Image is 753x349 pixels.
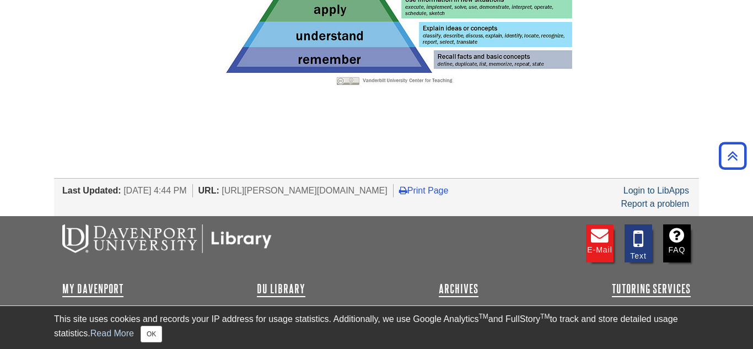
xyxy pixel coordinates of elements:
sup: TM [478,313,488,320]
a: Tutoring Services [612,282,691,296]
span: [DATE] 4:44 PM [123,186,186,195]
span: Last Updated: [62,186,121,195]
a: Text [625,224,652,262]
div: This site uses cookies and records your IP address for usage statistics. Additionally, we use Goo... [54,313,699,342]
a: Print Page [399,186,449,195]
button: Close [141,326,162,342]
i: Print Page [399,186,407,195]
a: Back to Top [715,148,750,163]
a: Read More [90,329,134,338]
span: [URL][PERSON_NAME][DOMAIN_NAME] [222,186,388,195]
a: Login to LibApps [623,186,689,195]
a: E-mail [586,224,614,262]
a: Report a problem [621,199,689,208]
img: DU Libraries [62,224,272,253]
sup: TM [540,313,550,320]
a: DU Library [257,282,305,296]
a: My Davenport [62,282,123,296]
a: FAQ [663,224,691,262]
a: Archives [439,282,478,296]
span: URL: [198,186,219,195]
